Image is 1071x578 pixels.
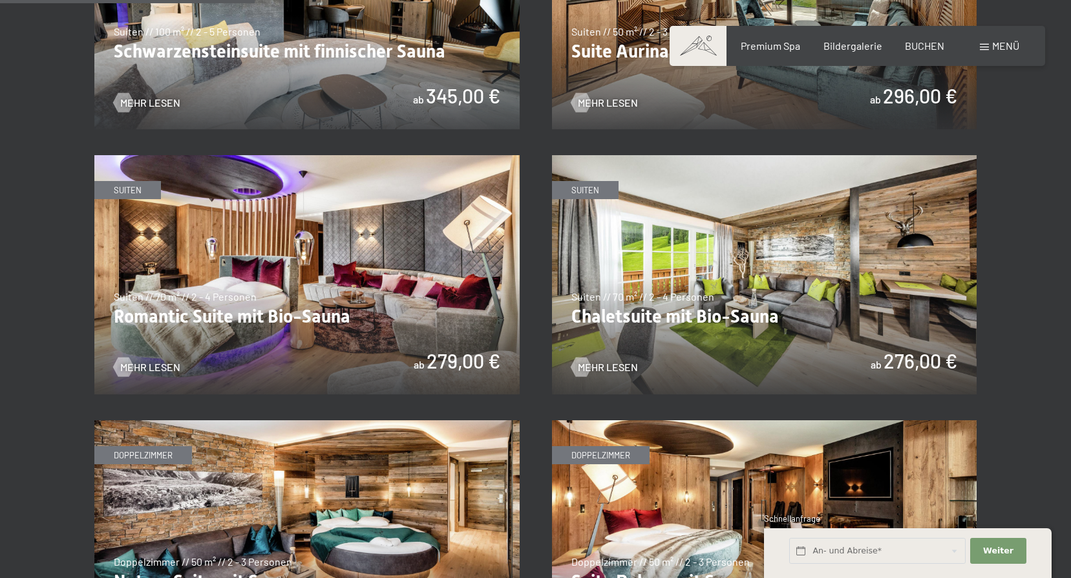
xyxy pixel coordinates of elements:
[94,421,520,429] a: Nature Suite mit Sauna
[970,538,1026,564] button: Weiter
[552,421,977,429] a: Suite Deluxe mit Sauna
[552,155,977,394] img: Chaletsuite mit Bio-Sauna
[741,39,800,52] a: Premium Spa
[578,360,638,374] span: Mehr Lesen
[992,39,1019,52] span: Menü
[823,39,882,52] a: Bildergalerie
[571,96,638,110] a: Mehr Lesen
[552,156,977,164] a: Chaletsuite mit Bio-Sauna
[905,39,944,52] a: BUCHEN
[764,513,820,524] span: Schnellanfrage
[120,360,180,374] span: Mehr Lesen
[578,96,638,110] span: Mehr Lesen
[571,360,638,374] a: Mehr Lesen
[120,96,180,110] span: Mehr Lesen
[94,155,520,394] img: Romantic Suite mit Bio-Sauna
[94,156,520,164] a: Romantic Suite mit Bio-Sauna
[114,96,180,110] a: Mehr Lesen
[983,545,1013,557] span: Weiter
[114,360,180,374] a: Mehr Lesen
